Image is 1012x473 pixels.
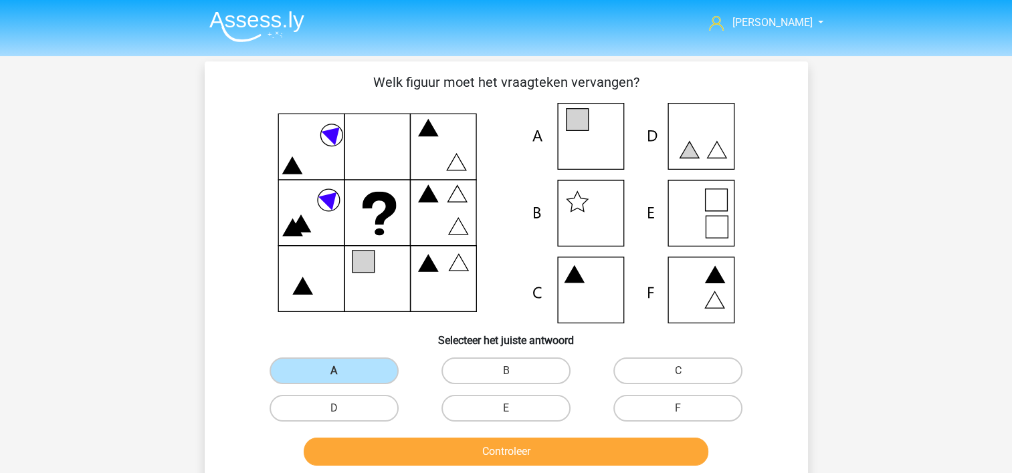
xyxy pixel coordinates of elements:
label: C [613,357,742,384]
button: Controleer [304,438,708,466]
img: Assessly [209,11,304,42]
label: A [270,357,399,384]
p: Welk figuur moet het vraagteken vervangen? [226,72,787,92]
label: E [441,395,571,422]
a: [PERSON_NAME] [704,15,813,31]
label: B [441,357,571,384]
label: D [270,395,399,422]
label: F [613,395,742,422]
span: [PERSON_NAME] [732,16,812,29]
h6: Selecteer het juiste antwoord [226,323,787,347]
